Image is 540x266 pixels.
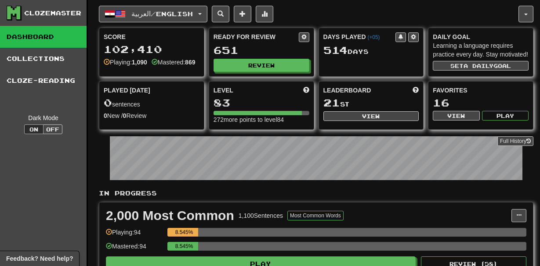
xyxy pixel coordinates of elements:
[256,6,273,22] button: More stats
[433,41,529,59] div: Learning a language requires practice every day. Stay motivated!
[214,32,299,41] div: Ready for Review
[99,6,207,22] button: العربية/English
[104,96,112,109] span: 0
[24,9,81,18] div: Clozemaster
[104,111,199,120] div: New / Review
[497,136,533,146] a: Full History
[433,111,479,121] button: View
[433,97,529,108] div: 16
[170,242,198,251] div: 8.545%
[212,6,229,22] button: Search sentences
[131,10,193,18] span: / English
[24,124,43,134] button: On
[323,32,396,41] div: Days Played
[6,254,73,263] span: Open feedback widget
[303,86,309,95] span: Score more points to level up
[123,112,127,119] strong: 0
[99,189,533,198] p: In Progress
[214,59,309,72] button: Review
[152,58,196,67] div: Mastered:
[234,6,251,22] button: Add sentence to collection
[106,209,234,222] div: 2,000 Most Common
[214,86,233,95] span: Level
[482,111,529,121] button: Play
[106,228,163,242] div: Playing: 94
[433,32,529,41] div: Daily Goal
[433,61,529,71] button: Seta dailygoal
[104,44,199,55] div: 102,410
[104,32,199,41] div: Score
[104,112,107,119] strong: 0
[367,34,380,40] a: (+05)
[214,115,309,124] div: 272 more points to level 84
[104,58,147,67] div: Playing:
[104,86,150,95] span: Played [DATE]
[433,86,529,95] div: Favorites
[170,228,198,237] div: 8.545%
[43,124,62,134] button: Off
[185,59,195,66] strong: 869
[131,10,151,18] span: العربية
[413,86,419,95] span: This week in points, UTC
[132,59,147,66] strong: 1,090
[323,86,371,95] span: Leaderboard
[323,45,419,56] div: Day s
[7,113,80,122] div: Dark Mode
[323,111,419,121] button: View
[214,97,309,108] div: 83
[104,97,199,109] div: sentences
[239,211,283,220] div: 1,100 Sentences
[323,96,340,109] span: 21
[214,45,309,56] div: 651
[323,44,348,56] span: 514
[323,97,419,109] div: st
[106,242,163,256] div: Mastered: 94
[287,211,344,220] button: Most Common Words
[464,63,493,69] span: a daily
